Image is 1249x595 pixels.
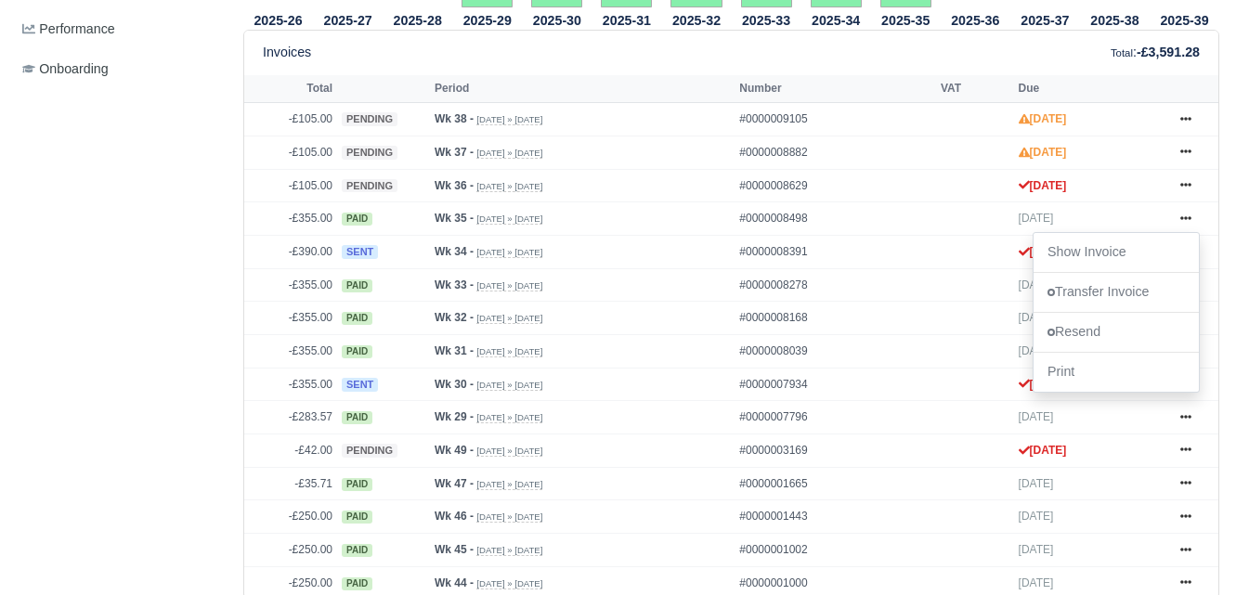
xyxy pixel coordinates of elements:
strong: Wk 34 - [435,245,474,258]
td: #0000001665 [735,467,936,500]
small: [DATE] » [DATE] [476,280,542,291]
strong: Wk 38 - [435,112,474,125]
span: [DATE] [1019,543,1054,556]
th: Period [430,75,735,103]
span: Performance [22,19,115,40]
td: -£355.00 [244,368,337,401]
small: [DATE] » [DATE] [476,148,542,159]
small: [DATE] » [DATE] [476,313,542,324]
strong: Wk 36 - [435,179,474,192]
strong: Wk 32 - [435,311,474,324]
span: Onboarding [22,58,109,80]
td: #0000008039 [735,335,936,369]
th: 2025-26 [243,8,313,31]
small: [DATE] » [DATE] [476,412,542,423]
td: -£355.00 [244,335,337,369]
td: -£105.00 [244,169,337,202]
small: [DATE] » [DATE] [476,578,542,589]
td: #0000007796 [735,401,936,434]
strong: [DATE] [1019,245,1067,258]
strong: -£3,591.28 [1137,45,1200,59]
span: [DATE] [1019,278,1054,291]
strong: Wk 45 - [435,543,474,556]
td: #0000008278 [735,268,936,302]
strong: [DATE] [1019,378,1067,391]
a: Show Invoice [1034,233,1199,272]
td: -£283.57 [244,401,337,434]
td: -£35.71 [244,467,337,500]
small: [DATE] » [DATE] [476,479,542,490]
span: [DATE] [1019,576,1054,589]
th: 2025-32 [661,8,731,31]
span: paid [342,345,372,358]
td: #0000008882 [735,136,936,169]
strong: Wk 35 - [435,212,474,225]
h6: Invoices [263,45,311,60]
td: -£105.00 [244,103,337,136]
span: sent [342,245,378,259]
th: VAT [936,75,1014,103]
strong: Wk 31 - [435,344,474,357]
small: [DATE] » [DATE] [476,511,542,523]
th: 2025-27 [313,8,383,31]
td: #0000009105 [735,103,936,136]
span: paid [342,279,372,292]
td: -£250.00 [244,534,337,567]
th: 2025-37 [1010,8,1080,31]
span: paid [342,213,372,226]
small: [DATE] » [DATE] [476,213,542,225]
strong: Wk 47 - [435,477,474,490]
td: -£42.00 [244,434,337,468]
a: Performance [15,11,221,47]
strong: [DATE] [1019,112,1067,125]
small: [DATE] » [DATE] [476,545,542,556]
strong: Wk 33 - [435,278,474,291]
span: [DATE] [1019,477,1054,490]
a: Resend [1034,313,1199,352]
span: pending [342,146,397,160]
th: 2025-31 [592,8,661,31]
span: sent [342,378,378,392]
strong: Wk 44 - [435,576,474,589]
th: 2025-35 [871,8,941,31]
strong: Wk 30 - [435,378,474,391]
span: paid [342,411,372,424]
small: [DATE] » [DATE] [476,346,542,357]
td: -£355.00 [244,268,337,302]
small: [DATE] » [DATE] [476,446,542,457]
th: 2025-39 [1150,8,1219,31]
small: [DATE] » [DATE] [476,114,542,125]
span: paid [342,544,372,557]
small: [DATE] » [DATE] [476,181,542,192]
a: Transfer Invoice [1034,273,1199,312]
td: -£355.00 [244,202,337,236]
td: #0000008168 [735,302,936,335]
td: #0000008498 [735,202,936,236]
span: [DATE] [1019,410,1054,423]
th: 2025-28 [383,8,452,31]
th: Total [244,75,337,103]
strong: [DATE] [1019,444,1067,457]
th: Number [735,75,936,103]
th: 2025-38 [1080,8,1150,31]
span: pending [342,179,397,193]
span: paid [342,511,372,524]
th: Due [1014,75,1163,103]
th: 2025-34 [801,8,871,31]
span: pending [342,444,397,458]
iframe: Chat Widget [1156,506,1249,595]
span: [DATE] [1019,311,1054,324]
td: #0000001443 [735,500,936,534]
small: [DATE] » [DATE] [476,380,542,391]
td: #0000007934 [735,368,936,401]
span: paid [342,312,372,325]
th: 2025-29 [452,8,522,31]
span: [DATE] [1019,344,1054,357]
td: -£105.00 [244,136,337,169]
span: paid [342,478,372,491]
a: Print [1034,353,1199,392]
div: : [1111,42,1200,63]
span: [DATE] [1019,212,1054,225]
td: #0000001002 [735,534,936,567]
